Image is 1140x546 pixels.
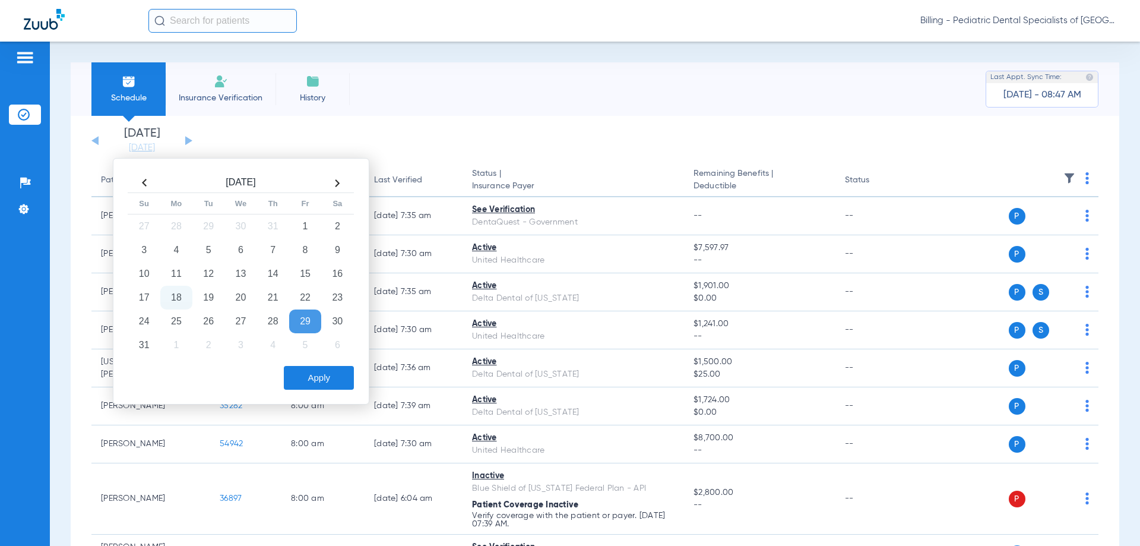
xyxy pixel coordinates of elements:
[693,356,825,368] span: $1,500.00
[1085,286,1089,298] img: group-dot-blue.svg
[920,15,1116,27] span: Billing - Pediatric Dental Specialists of [GEOGRAPHIC_DATA][US_STATE]
[472,318,674,330] div: Active
[24,9,65,30] img: Zuub Logo
[284,92,341,104] span: History
[1085,172,1089,184] img: group-dot-blue.svg
[684,164,835,197] th: Remaining Benefits |
[835,311,916,349] td: --
[281,463,365,535] td: 8:00 AM
[15,51,34,65] img: hamburger-icon
[693,432,825,444] span: $8,700.00
[101,174,201,187] div: Patient Name
[1009,246,1025,263] span: P
[472,204,674,216] div: See Verification
[365,197,463,235] td: [DATE] 7:35 AM
[1003,89,1081,101] span: [DATE] - 08:47 AM
[835,197,916,235] td: --
[693,394,825,406] span: $1,724.00
[365,311,463,349] td: [DATE] 7:30 AM
[693,242,825,254] span: $7,597.97
[281,425,365,463] td: 8:00 AM
[1085,400,1089,412] img: group-dot-blue.svg
[100,92,157,104] span: Schedule
[835,164,916,197] th: Status
[220,494,242,503] span: 36897
[835,349,916,387] td: --
[281,387,365,425] td: 8:00 AM
[693,406,825,419] span: $0.00
[284,366,354,390] button: Apply
[365,387,463,425] td: [DATE] 7:39 AM
[835,463,916,535] td: --
[472,216,674,229] div: DentaQuest - Government
[374,174,453,187] div: Last Verified
[472,444,674,457] div: United Healthcare
[472,394,674,406] div: Active
[472,330,674,343] div: United Healthcare
[472,512,674,528] p: Verify coverage with the patient or payer. [DATE] 07:39 AM.
[835,235,916,273] td: --
[220,440,243,448] span: 54942
[154,15,165,26] img: Search Icon
[693,499,825,512] span: --
[106,142,178,154] a: [DATE]
[175,92,267,104] span: Insurance Verification
[472,406,674,419] div: Delta Dental of [US_STATE]
[148,9,297,33] input: Search for patients
[472,501,578,509] span: Patient Coverage Inactive
[91,387,210,425] td: [PERSON_NAME]
[472,254,674,267] div: United Healthcare
[1081,489,1140,546] iframe: Chat Widget
[1063,172,1075,184] img: filter.svg
[472,482,674,495] div: Blue Shield of [US_STATE] Federal Plan - API
[693,180,825,192] span: Deductible
[220,402,242,410] span: 35282
[472,356,674,368] div: Active
[122,74,136,89] img: Schedule
[91,425,210,463] td: [PERSON_NAME]
[1033,322,1049,339] span: S
[472,242,674,254] div: Active
[1033,284,1049,301] span: S
[835,425,916,463] td: --
[1009,436,1025,453] span: P
[91,463,210,535] td: [PERSON_NAME]
[1009,398,1025,415] span: P
[106,128,178,154] li: [DATE]
[1085,362,1089,374] img: group-dot-blue.svg
[365,349,463,387] td: [DATE] 7:36 AM
[835,273,916,311] td: --
[1009,284,1025,301] span: P
[1085,438,1089,450] img: group-dot-blue.svg
[1085,73,1094,81] img: last sync help info
[472,280,674,292] div: Active
[472,292,674,305] div: Delta Dental of [US_STATE]
[1085,210,1089,222] img: group-dot-blue.svg
[693,280,825,292] span: $1,901.00
[1009,360,1025,377] span: P
[1085,248,1089,260] img: group-dot-blue.svg
[693,292,825,305] span: $0.00
[693,444,825,457] span: --
[306,74,320,89] img: History
[990,71,1062,83] span: Last Appt. Sync Time:
[101,174,153,187] div: Patient Name
[472,180,674,192] span: Insurance Payer
[472,470,674,482] div: Inactive
[1085,324,1089,336] img: group-dot-blue.svg
[374,174,422,187] div: Last Verified
[693,487,825,499] span: $2,800.00
[365,425,463,463] td: [DATE] 7:30 AM
[693,330,825,343] span: --
[1009,491,1025,507] span: P
[693,368,825,381] span: $25.00
[1009,322,1025,339] span: P
[463,164,684,197] th: Status |
[835,387,916,425] td: --
[214,74,228,89] img: Manual Insurance Verification
[693,318,825,330] span: $1,241.00
[160,173,321,193] th: [DATE]
[472,368,674,381] div: Delta Dental of [US_STATE]
[365,273,463,311] td: [DATE] 7:35 AM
